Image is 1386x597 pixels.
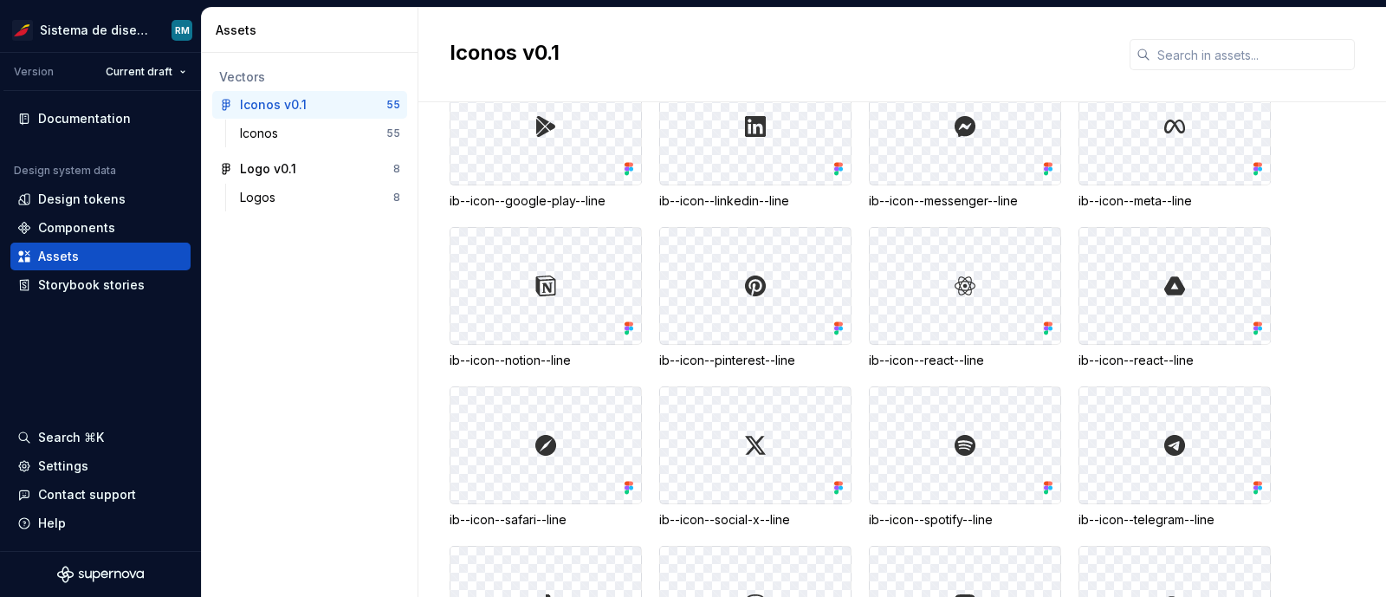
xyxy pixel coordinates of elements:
[57,566,144,583] svg: Supernova Logo
[40,22,151,39] div: Sistema de diseño Iberia
[38,457,88,475] div: Settings
[10,452,191,480] a: Settings
[38,429,104,446] div: Search ⌘K
[393,162,400,176] div: 8
[38,191,126,208] div: Design tokens
[659,352,852,369] div: ib--icon--pinterest--line
[233,184,407,211] a: Logos8
[10,214,191,242] a: Components
[14,65,54,79] div: Version
[10,185,191,213] a: Design tokens
[450,511,642,529] div: ib--icon--safari--line
[240,189,282,206] div: Logos
[10,481,191,509] button: Contact support
[1150,39,1355,70] input: Search in assets...
[1078,352,1271,369] div: ib--icon--react--line
[14,164,116,178] div: Design system data
[38,276,145,294] div: Storybook stories
[240,125,285,142] div: Iconos
[450,192,642,210] div: ib--icon--google-play--line
[38,486,136,503] div: Contact support
[10,105,191,133] a: Documentation
[1078,511,1271,529] div: ib--icon--telegram--line
[869,192,1061,210] div: ib--icon--messenger--line
[38,219,115,237] div: Components
[38,110,131,127] div: Documentation
[240,160,296,178] div: Logo v0.1
[659,192,852,210] div: ib--icon--linkedin--line
[12,20,33,41] img: 55604660-494d-44a9-beb2-692398e9940a.png
[10,243,191,270] a: Assets
[106,65,172,79] span: Current draft
[240,96,307,114] div: Iconos v0.1
[1078,192,1271,210] div: ib--icon--meta--line
[212,155,407,183] a: Logo v0.18
[386,98,400,112] div: 55
[212,91,407,119] a: Iconos v0.155
[450,352,642,369] div: ib--icon--notion--line
[393,191,400,204] div: 8
[659,511,852,529] div: ib--icon--social-x--line
[216,22,411,39] div: Assets
[386,127,400,140] div: 55
[233,120,407,147] a: Iconos55
[38,248,79,265] div: Assets
[10,271,191,299] a: Storybook stories
[869,352,1061,369] div: ib--icon--react--line
[219,68,400,86] div: Vectors
[450,39,1109,67] h2: Iconos v0.1
[175,23,190,37] div: RM
[10,509,191,537] button: Help
[3,11,198,49] button: Sistema de diseño IberiaRM
[98,60,194,84] button: Current draft
[869,511,1061,529] div: ib--icon--spotify--line
[10,424,191,451] button: Search ⌘K
[38,515,66,532] div: Help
